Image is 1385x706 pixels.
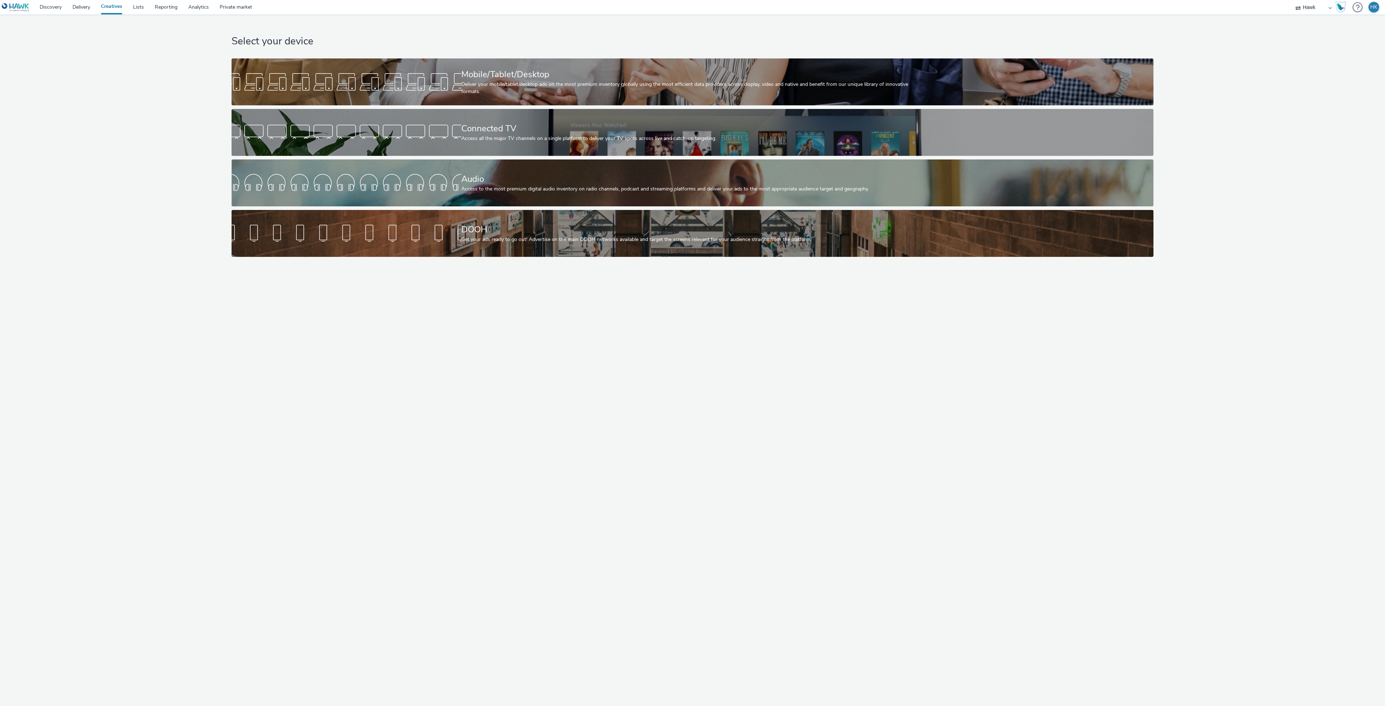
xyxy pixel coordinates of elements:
div: Mobile/Tablet/Desktop [461,68,921,81]
div: Deliver your mobile/tablet/desktop ads on the most premium inventory globally using the most effi... [461,81,921,96]
a: Connected TVAccess all the major TV channels on a single platform to deliver your TV spots across... [232,109,1153,156]
div: DOOH [461,223,921,236]
div: Access all the major TV channels on a single platform to deliver your TV spots across live and ca... [461,135,921,142]
div: HK [1370,2,1377,13]
a: Hawk Academy [1335,1,1349,13]
div: Access to the most premium digital audio inventory on radio channels, podcast and streaming platf... [461,185,921,193]
div: Audio [461,173,921,185]
div: Get your ads ready to go out! Advertise on the main DOOH networks available and target the screen... [461,236,921,243]
h1: Select your device [232,35,1153,48]
div: Connected TV [461,122,921,135]
img: undefined Logo [2,3,30,12]
img: Hawk Academy [1335,1,1346,13]
a: Mobile/Tablet/DesktopDeliver your mobile/tablet/desktop ads on the most premium inventory globall... [232,58,1153,105]
a: DOOHGet your ads ready to go out! Advertise on the main DOOH networks available and target the sc... [232,210,1153,257]
a: AudioAccess to the most premium digital audio inventory on radio channels, podcast and streaming ... [232,159,1153,206]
